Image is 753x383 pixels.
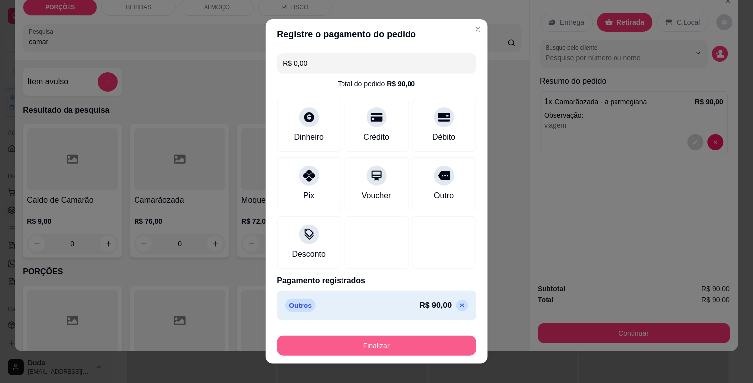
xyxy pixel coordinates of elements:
[338,79,415,89] div: Total do pedido
[294,131,324,143] div: Dinheiro
[277,336,476,356] button: Finalizar
[364,131,390,143] div: Crédito
[303,190,314,202] div: Pix
[420,300,452,311] p: R$ 90,00
[432,131,455,143] div: Débito
[283,53,470,73] input: Ex.: hambúrguer de cordeiro
[277,275,476,287] p: Pagamento registrados
[470,21,486,37] button: Close
[362,190,391,202] div: Voucher
[292,248,326,260] div: Desconto
[387,79,415,89] div: R$ 90,00
[285,299,316,312] p: Outros
[434,190,454,202] div: Outro
[266,19,488,49] header: Registre o pagamento do pedido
